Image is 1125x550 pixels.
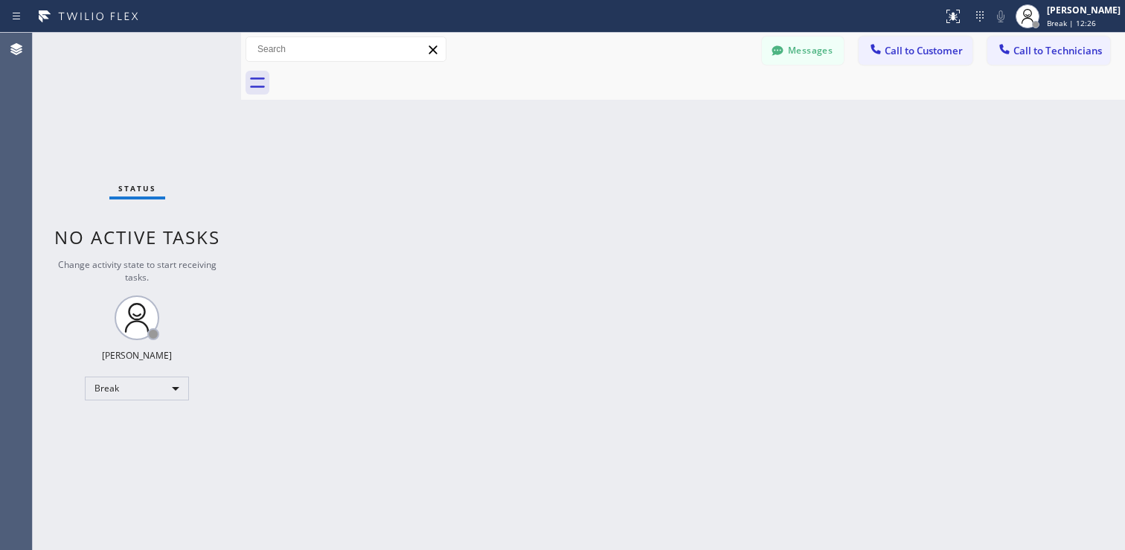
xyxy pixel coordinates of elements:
input: Search [246,37,446,61]
div: [PERSON_NAME] [102,349,172,362]
div: [PERSON_NAME] [1047,4,1121,16]
button: Call to Technicians [987,36,1110,65]
span: Break | 12:26 [1047,18,1096,28]
button: Call to Customer [859,36,972,65]
div: Break [85,377,189,400]
span: Call to Technicians [1013,44,1102,57]
button: Mute [990,6,1011,27]
span: Change activity state to start receiving tasks. [58,258,217,284]
span: Call to Customer [885,44,963,57]
button: Messages [762,36,844,65]
span: No active tasks [54,225,220,249]
span: Status [118,183,156,194]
